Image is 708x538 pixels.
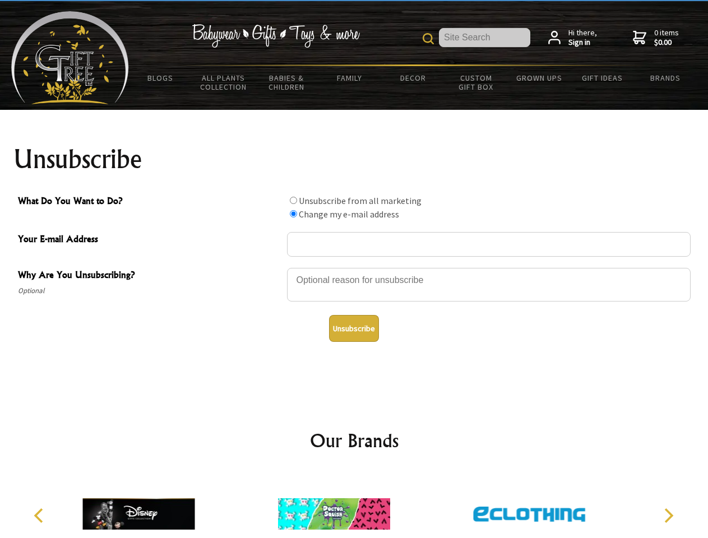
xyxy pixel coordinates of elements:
h1: Unsubscribe [13,146,695,173]
a: BLOGS [129,66,192,90]
input: What Do You Want to Do? [290,197,297,204]
label: Change my e-mail address [299,208,399,220]
a: 0 items$0.00 [633,28,679,48]
span: 0 items [654,27,679,48]
a: Family [318,66,382,90]
span: Your E-mail Address [18,232,281,248]
input: What Do You Want to Do? [290,210,297,217]
span: Hi there, [568,28,597,48]
textarea: Why Are You Unsubscribing? [287,268,691,302]
label: Unsubscribe from all marketing [299,195,422,206]
a: Custom Gift Box [445,66,508,99]
a: Hi there,Sign in [548,28,597,48]
strong: $0.00 [654,38,679,48]
button: Previous [28,503,53,528]
a: All Plants Collection [192,66,256,99]
a: Gift Ideas [571,66,634,90]
img: Babywear - Gifts - Toys & more [192,24,360,48]
span: What Do You Want to Do? [18,194,281,210]
a: Grown Ups [507,66,571,90]
h2: Our Brands [22,427,686,454]
img: product search [423,33,434,44]
span: Why Are You Unsubscribing? [18,268,281,284]
a: Brands [634,66,697,90]
button: Unsubscribe [329,315,379,342]
strong: Sign in [568,38,597,48]
img: Babyware - Gifts - Toys and more... [11,11,129,104]
input: Site Search [439,28,530,47]
a: Decor [381,66,445,90]
input: Your E-mail Address [287,232,691,257]
a: Babies & Children [255,66,318,99]
span: Optional [18,284,281,298]
button: Next [656,503,681,528]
